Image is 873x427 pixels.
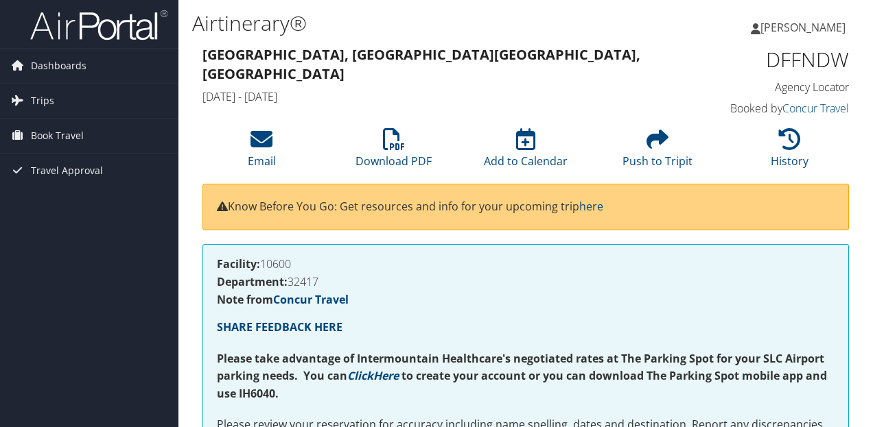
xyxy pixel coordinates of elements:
h4: Agency Locator [703,80,849,95]
a: Email [248,136,276,169]
a: Download PDF [356,136,432,169]
h1: Airtinerary® [192,9,637,38]
img: airportal-logo.png [30,9,167,41]
a: [PERSON_NAME] [751,7,859,48]
h4: 32417 [217,276,835,287]
h4: [DATE] - [DATE] [202,89,682,104]
a: Here [373,368,399,383]
span: Travel Approval [31,154,103,188]
a: Concur Travel [273,292,349,307]
strong: Please take advantage of Intermountain Healthcare's negotiated rates at The Parking Spot for your... [217,351,824,384]
span: Dashboards [31,49,86,83]
a: History [771,136,808,169]
span: Trips [31,84,54,118]
a: Add to Calendar [484,136,568,169]
strong: Note from [217,292,349,307]
strong: to create your account or you can download The Parking Spot mobile app and use IH6040. [217,368,827,401]
h1: DFFNDW [703,45,849,74]
span: Book Travel [31,119,84,153]
strong: Facility: [217,256,260,271]
a: SHARE FEEDBACK HERE [217,319,342,334]
p: Know Before You Go: Get resources and info for your upcoming trip [217,198,835,216]
a: Click [347,368,373,383]
a: here [579,199,603,214]
h4: Booked by [703,101,849,116]
h4: 10600 [217,258,835,269]
strong: Department: [217,274,288,289]
a: Push to Tripit [622,136,692,169]
span: [PERSON_NAME] [760,20,846,35]
a: Concur Travel [782,101,849,116]
strong: [GEOGRAPHIC_DATA], [GEOGRAPHIC_DATA] [GEOGRAPHIC_DATA], [GEOGRAPHIC_DATA] [202,45,640,83]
